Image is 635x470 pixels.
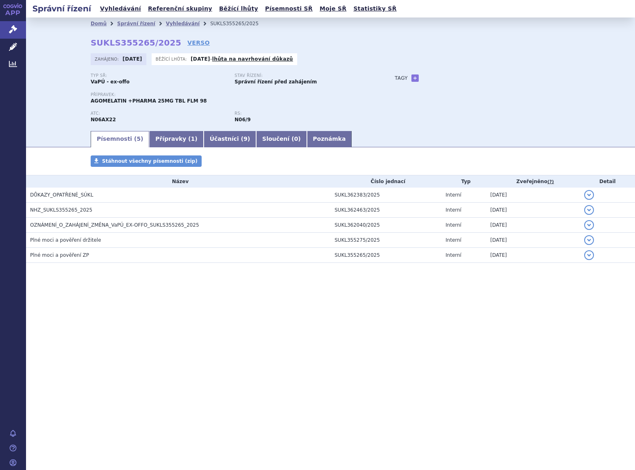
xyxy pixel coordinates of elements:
[91,73,226,78] p: Typ SŘ:
[166,21,200,26] a: Vyhledávání
[26,175,331,188] th: Název
[204,131,256,147] a: Účastníci (9)
[191,136,195,142] span: 1
[580,175,635,188] th: Detail
[411,74,419,82] a: +
[149,131,203,147] a: Přípravky (1)
[212,56,293,62] a: lhůta na navrhování důkazů
[191,56,293,62] p: -
[91,131,149,147] a: Písemnosti (5)
[217,3,261,14] a: Běžící lhůty
[584,235,594,245] button: detail
[294,136,298,142] span: 0
[91,111,226,116] p: ATC:
[235,111,370,116] p: RS:
[486,218,580,233] td: [DATE]
[441,175,486,188] th: Typ
[235,73,370,78] p: Stav řízení:
[486,233,580,248] td: [DATE]
[395,73,408,83] h3: Tagy
[584,220,594,230] button: detail
[137,136,141,142] span: 5
[123,56,142,62] strong: [DATE]
[91,79,130,85] strong: VaPÚ - ex-offo
[446,222,461,228] span: Interní
[187,39,210,47] a: VERSO
[486,175,580,188] th: Zveřejněno
[30,252,89,258] span: Plné moci a pověření ZP
[91,98,207,104] span: AGOMELATIN +PHARMA 25MG TBL FLM 98
[91,38,181,48] strong: SUKLS355265/2025
[102,158,198,164] span: Stáhnout všechny písemnosti (zip)
[331,218,441,233] td: SUKL362040/2025
[235,117,250,122] strong: agomelatin
[351,3,399,14] a: Statistiky SŘ
[584,190,594,200] button: detail
[446,192,461,198] span: Interní
[331,203,441,218] td: SUKL362463/2025
[98,3,144,14] a: Vyhledávání
[26,3,98,14] h2: Správní řízení
[486,188,580,203] td: [DATE]
[30,192,93,198] span: DŮKAZY_OPATŘENÉ_SÚKL
[91,21,107,26] a: Domů
[486,248,580,263] td: [DATE]
[584,250,594,260] button: detail
[30,222,199,228] span: OZNÁMENÍ_O_ZAHÁJENÍ_ZMĚNA_VaPÚ_EX-OFFO_SUKLS355265_2025
[331,233,441,248] td: SUKL355275/2025
[91,117,116,122] strong: AGOMELATIN
[91,92,378,97] p: Přípravek:
[156,56,189,62] span: Běžící lhůta:
[446,207,461,213] span: Interní
[146,3,215,14] a: Referenční skupiny
[307,131,352,147] a: Poznámka
[317,3,349,14] a: Moje SŘ
[95,56,120,62] span: Zahájeno:
[256,131,307,147] a: Sloučení (0)
[547,179,554,185] abbr: (?)
[210,17,269,30] li: SUKLS355265/2025
[235,79,317,85] strong: Správní řízení před zahájením
[263,3,315,14] a: Písemnosti SŘ
[446,237,461,243] span: Interní
[91,155,202,167] a: Stáhnout všechny písemnosti (zip)
[30,237,101,243] span: Plné moci a pověření držitele
[446,252,461,258] span: Interní
[191,56,210,62] strong: [DATE]
[331,175,441,188] th: Číslo jednací
[117,21,155,26] a: Správní řízení
[331,188,441,203] td: SUKL362383/2025
[331,248,441,263] td: SUKL355265/2025
[486,203,580,218] td: [DATE]
[584,205,594,215] button: detail
[244,136,248,142] span: 9
[30,207,92,213] span: NHZ_SUKLS355265_2025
